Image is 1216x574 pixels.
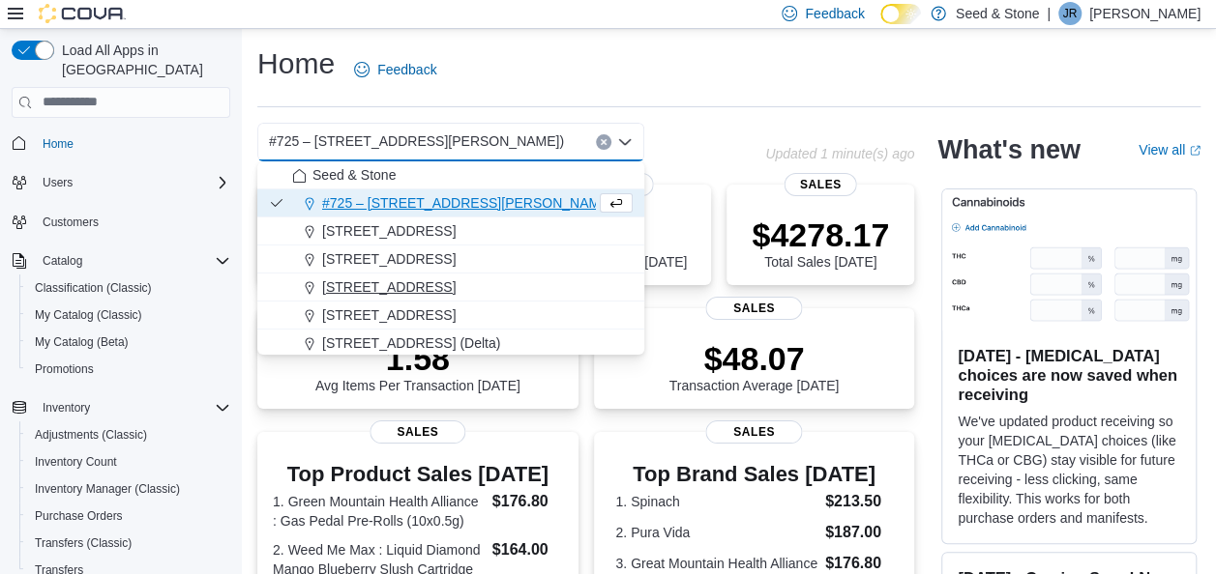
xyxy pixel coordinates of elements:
h1: Home [257,44,335,83]
button: Inventory [4,394,238,421]
button: Promotions [19,356,238,383]
a: Adjustments (Classic) [27,423,155,446]
button: Seed & Stone [257,161,644,189]
button: Classification (Classic) [19,274,238,301]
dt: 3. Great Mountain Health Alliance [615,554,817,573]
span: Sales [706,420,802,444]
button: My Catalog (Beta) [19,329,238,356]
span: Inventory [35,396,230,419]
dt: 1. Spinach [615,492,817,511]
span: [STREET_ADDRESS] (Delta) [322,333,500,353]
span: [STREET_ADDRESS] [322,305,456,325]
dt: 2. Pura Vida [615,523,817,542]
button: #725 – [STREET_ADDRESS][PERSON_NAME]) [257,189,644,217]
span: Seed & Stone [312,165,396,185]
span: Customers [35,210,230,234]
span: Sales [706,297,802,320]
h3: Top Product Sales [DATE] [273,463,563,486]
p: Updated 1 minute(s) ago [765,146,914,161]
button: My Catalog (Classic) [19,301,238,329]
a: Promotions [27,358,102,381]
span: Users [35,171,230,194]
dt: 1. Green Mountain Health Alliance : Gas Pedal Pre-Rolls (10x0.5g) [273,492,485,531]
button: Customers [4,208,238,236]
span: Adjustments (Classic) [35,427,147,443]
span: My Catalog (Beta) [35,334,129,350]
span: Catalog [35,249,230,273]
button: Catalog [4,247,238,274]
button: Adjustments (Classic) [19,421,238,448]
a: View allExternal link [1139,142,1201,158]
span: Transfers (Classic) [35,535,132,551]
img: Cova [39,4,126,23]
h2: What's new [937,134,1080,165]
span: Load All Apps in [GEOGRAPHIC_DATA] [54,41,230,79]
p: We've updated product receiving so your [MEDICAL_DATA] choices (like THCa or CBG) stay visible fo... [958,412,1180,528]
span: Catalog [43,253,82,269]
p: | [1047,2,1051,25]
span: [STREET_ADDRESS] [322,277,456,297]
span: Promotions [27,358,230,381]
button: [STREET_ADDRESS] [257,301,644,330]
span: Transfers (Classic) [27,531,230,555]
span: Sales [785,173,857,196]
a: Home [35,132,81,156]
button: [STREET_ADDRESS] [257,273,644,301]
a: Purchase Orders [27,504,131,528]
span: Feedback [377,60,436,79]
span: Inventory Count [35,454,117,470]
p: [PERSON_NAME] [1089,2,1201,25]
span: My Catalog (Beta) [27,330,230,354]
dd: $213.50 [825,490,893,513]
span: My Catalog (Classic) [35,307,142,323]
span: Adjustments (Classic) [27,423,230,446]
a: Inventory Count [27,450,125,474]
a: My Catalog (Beta) [27,330,136,354]
dd: $164.00 [492,538,563,561]
span: Home [43,136,74,152]
p: $48.07 [669,339,840,378]
div: Jimmie Rao [1058,2,1082,25]
span: Purchase Orders [35,508,123,524]
div: Transaction Average [DATE] [669,339,840,393]
span: My Catalog (Classic) [27,303,230,327]
span: Classification (Classic) [27,276,230,300]
button: [STREET_ADDRESS] (Delta) [257,330,644,358]
p: $4278.17 [752,215,889,254]
button: Transfers (Classic) [19,530,238,557]
span: Promotions [35,361,94,377]
span: #725 – [STREET_ADDRESS][PERSON_NAME]) [322,193,617,213]
a: Transfers (Classic) [27,531,139,555]
h3: Top Brand Sales [DATE] [615,463,892,486]
span: Dark Mode [880,24,881,25]
span: Sales [370,420,465,444]
h3: [DATE] - [MEDICAL_DATA] choices are now saved when receiving [958,346,1180,404]
dd: $176.80 [492,490,563,513]
button: Catalog [35,249,90,273]
span: Inventory Manager (Classic) [27,477,230,501]
span: Inventory [43,400,90,416]
span: JR [1063,2,1078,25]
span: Feedback [805,4,864,23]
div: Total Sales [DATE] [752,215,889,270]
a: Customers [35,211,106,234]
a: Feedback [346,50,444,89]
button: Inventory Count [19,448,238,475]
svg: External link [1189,145,1201,157]
button: Clear input [596,134,611,150]
button: Close list of options [617,134,633,150]
div: Avg Items Per Transaction [DATE] [315,339,520,393]
button: Purchase Orders [19,502,238,530]
span: Users [43,175,73,190]
input: Dark Mode [880,4,921,24]
span: [STREET_ADDRESS] [322,221,456,241]
button: [STREET_ADDRESS] [257,217,644,245]
div: Choose from the following options [257,161,644,442]
span: Purchase Orders [27,504,230,528]
a: My Catalog (Classic) [27,303,150,327]
p: Seed & Stone [956,2,1039,25]
span: Inventory Manager (Classic) [35,481,180,497]
button: Inventory Manager (Classic) [19,475,238,502]
span: [STREET_ADDRESS] [322,249,456,269]
dd: $187.00 [825,521,893,544]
